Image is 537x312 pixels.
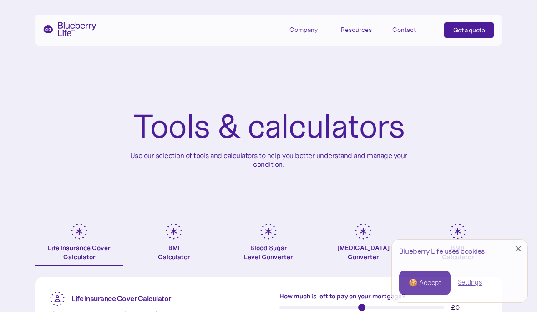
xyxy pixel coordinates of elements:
[341,22,382,37] div: Resources
[392,22,433,37] a: Contact
[130,223,218,266] a: BMICalculator
[225,223,312,266] a: Blood SugarLevel Converter
[158,243,190,261] div: BMI Calculator
[392,26,416,34] div: Contact
[456,303,460,312] span: 0
[43,22,96,36] a: home
[414,223,502,266] a: BMRCalculator
[337,243,390,261] div: [MEDICAL_DATA] Converter
[409,278,441,288] div: 🍪 Accept
[341,26,372,34] div: Resources
[133,109,405,144] h1: Tools & calculators
[319,223,407,266] a: [MEDICAL_DATA]Converter
[451,303,487,312] div: £
[289,26,318,34] div: Company
[35,243,123,261] div: Life Insurance Cover Calculator
[35,223,123,266] a: Life Insurance Cover Calculator
[453,26,485,35] div: Get a quote
[399,247,520,256] div: Blueberry Life uses cookies
[71,294,171,303] strong: Life Insurance Cover Calculator
[289,22,330,37] div: Company
[458,278,482,287] a: Settings
[123,151,414,169] p: Use our selection of tools and calculators to help you better understand and manage your condition.
[509,240,527,258] a: Close Cookie Popup
[399,271,451,295] a: 🍪 Accept
[279,292,487,301] label: How much is left to pay on your mortgage?
[444,22,495,38] a: Get a quote
[244,243,293,261] div: Blood Sugar Level Converter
